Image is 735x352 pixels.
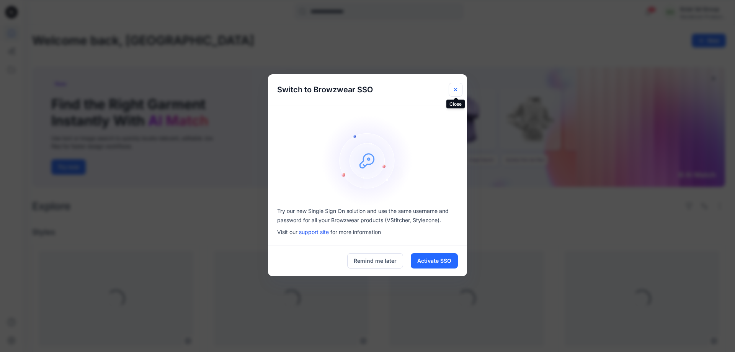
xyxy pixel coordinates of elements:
[347,253,403,269] button: Remind me later
[411,253,458,269] button: Activate SSO
[449,83,462,97] button: Close
[299,229,329,235] a: support site
[268,74,382,105] h5: Switch to Browzwear SSO
[277,206,458,225] p: Try our new Single Sign On solution and use the same username and password for all your Browzwear...
[277,228,458,236] p: Visit our for more information
[322,115,413,206] img: onboarding-sz2.1ef2cb9c.svg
